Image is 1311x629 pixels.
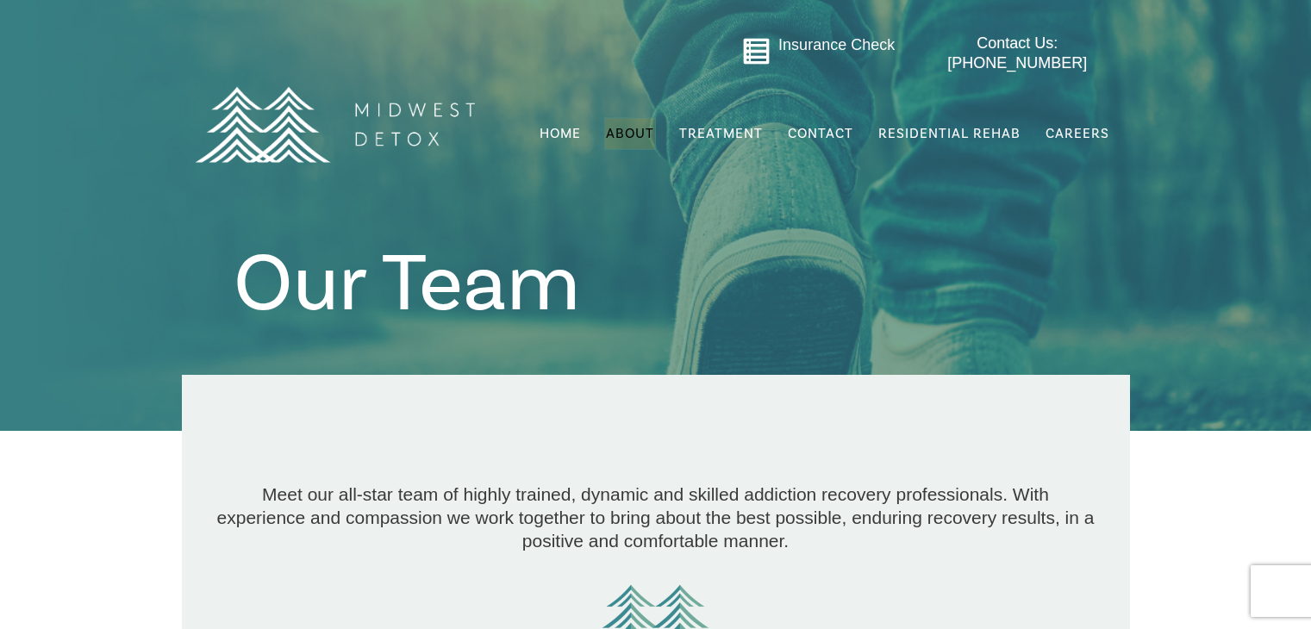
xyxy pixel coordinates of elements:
[677,117,765,150] a: Treatment
[604,117,656,150] a: About
[538,117,583,150] a: Home
[914,34,1121,74] a: Contact Us: [PHONE_NUMBER]
[184,49,485,200] img: MD Logo Horitzontal white-01 (1) (1)
[786,117,855,150] a: Contact
[234,231,580,337] span: Our Team
[1044,117,1111,150] a: Careers
[788,127,853,140] span: Contact
[877,117,1022,150] a: Residential Rehab
[679,127,763,140] span: Treatment
[878,125,1021,142] span: Residential Rehab
[217,484,1095,551] span: Meet our all-star team of highly trained, dynamic and skilled addiction recovery professionals. W...
[1046,125,1109,142] span: Careers
[540,125,581,142] span: Home
[742,37,771,72] a: Go to midwestdetox.com/message-form-page/
[778,36,895,53] a: Insurance Check
[947,34,1087,72] span: Contact Us: [PHONE_NUMBER]
[606,127,654,140] span: About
